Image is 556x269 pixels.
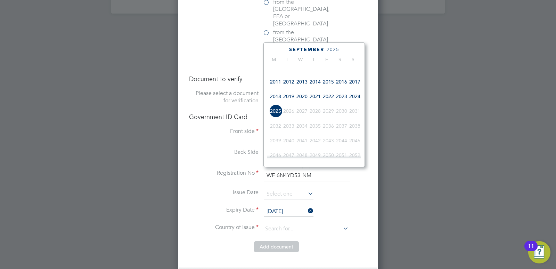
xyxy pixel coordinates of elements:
span: 2030 [335,104,348,118]
span: 2032 [269,119,282,133]
span: 2016 [335,75,348,88]
span: 2051 [335,149,348,162]
h4: Government ID Card [189,113,367,121]
span: 2037 [335,119,348,133]
label: Expiry Date [189,206,259,214]
span: 2040 [282,134,295,147]
span: 2012 [282,75,295,88]
label: Country of Issue [189,224,259,231]
span: 2044 [335,134,348,147]
span: 2013 [295,75,309,88]
label: Back Side [189,149,259,156]
span: 2015 [322,75,335,88]
div: Government ID Card [263,97,367,104]
span: 2025 [269,104,282,118]
span: 2018 [269,90,282,103]
h4: Document to verify [189,75,367,83]
span: F [320,56,333,63]
span: from the [GEOGRAPHIC_DATA] or the [GEOGRAPHIC_DATA] [273,29,332,58]
label: Please select a document for verification [189,90,259,104]
span: 2034 [295,119,309,133]
button: Open Resource Center, 11 new notifications [528,241,550,263]
span: 2049 [309,149,322,162]
span: 2045 [348,134,361,147]
span: 2043 [322,134,335,147]
span: 2042 [309,134,322,147]
span: September [289,47,324,53]
span: 2026 [282,104,295,118]
span: 2028 [309,104,322,118]
span: 2011 [269,75,282,88]
span: S [333,56,346,63]
div: Passport [263,90,367,97]
label: Registration No [189,169,259,177]
span: 2022 [322,90,335,103]
button: Add document [254,241,299,252]
div: 11 [528,246,534,255]
span: 2048 [295,149,309,162]
span: 2019 [282,90,295,103]
span: 2024 [348,90,361,103]
span: 2031 [348,104,361,118]
label: Issue Date [189,189,259,196]
span: S [346,56,360,63]
span: 2047 [282,149,295,162]
span: 2017 [348,75,361,88]
span: W [294,56,307,63]
input: Select one [264,206,313,217]
span: 2039 [269,134,282,147]
span: T [307,56,320,63]
span: 2029 [322,104,335,118]
span: 2023 [335,90,348,103]
span: 2027 [295,104,309,118]
input: Search for... [263,224,349,234]
label: Front side [189,128,259,135]
span: 2025 [327,47,339,53]
span: 2052 [348,149,361,162]
span: T [280,56,294,63]
span: 2036 [322,119,335,133]
span: 2014 [309,75,322,88]
span: 2050 [322,149,335,162]
span: 2038 [348,119,361,133]
span: 2033 [282,119,295,133]
span: 2046 [269,149,282,162]
span: M [267,56,280,63]
span: 2020 [295,90,309,103]
span: 2035 [309,119,322,133]
span: 2041 [295,134,309,147]
input: Select one [264,189,313,199]
span: 2021 [309,90,322,103]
